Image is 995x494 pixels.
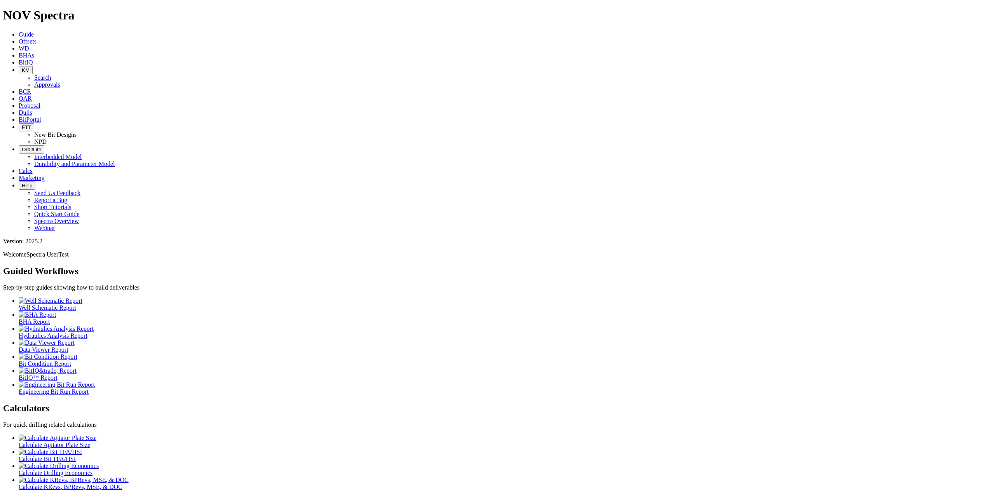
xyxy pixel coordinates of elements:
button: FTT [19,123,34,131]
span: Well Schematic Report [19,304,76,311]
img: Engineering Bit Run Report [19,381,95,388]
img: Hydraulics Analysis Report [19,325,94,332]
button: OrbitLite [19,145,44,154]
img: Well Schematic Report [19,297,82,304]
img: Calculate KRevs, BPRevs, MSE, & DOC [19,477,129,484]
a: New Bit Designs [34,131,77,138]
p: For quick drilling related calculations [3,421,992,428]
a: Calcs [19,168,33,174]
button: KM [19,66,33,74]
a: Short Tutorials [34,204,72,210]
h2: Guided Workflows [3,266,992,276]
a: Interbedded Model [34,154,82,160]
span: Bit Condition Report [19,360,71,367]
a: OAR [19,95,32,102]
a: Hydraulics Analysis Report Hydraulics Analysis Report [19,325,992,339]
img: Calculate Drilling Economics [19,463,99,470]
span: FTT [22,124,31,130]
a: Offsets [19,38,37,45]
a: BCR [19,88,31,95]
a: Calculate Agitator Plate Size Calculate Agitator Plate Size [19,435,992,448]
span: Help [22,183,32,189]
h1: NOV Spectra [3,8,992,23]
span: BitIQ™ Report [19,374,58,381]
a: Report a Bug [34,197,67,203]
img: BHA Report [19,311,56,318]
a: Well Schematic Report Well Schematic Report [19,297,992,311]
span: BHA Report [19,318,50,325]
a: WD [19,45,29,52]
a: Engineering Bit Run Report Engineering Bit Run Report [19,381,992,395]
span: OrbitLite [22,147,41,152]
a: Data Viewer Report Data Viewer Report [19,339,992,353]
a: Calculate Drilling Economics Calculate Drilling Economics [19,463,992,476]
a: Dulls [19,109,32,116]
div: Version: 2025.2 [3,238,992,245]
a: Approvals [34,81,60,88]
a: Send Us Feedback [34,190,80,196]
a: BitIQ [19,59,33,66]
a: Spectra Overview [34,218,79,224]
img: Calculate Agitator Plate Size [19,435,96,442]
span: Hydraulics Analysis Report [19,332,87,339]
a: BHA Report BHA Report [19,311,992,325]
a: Durability and Parameter Model [34,161,115,167]
img: Calculate Bit TFA/HSI [19,449,82,456]
a: Marketing [19,175,45,181]
a: Calculate Bit TFA/HSI Calculate Bit TFA/HSI [19,449,992,462]
a: Guide [19,31,34,38]
span: KM [22,67,30,73]
img: Bit Condition Report [19,353,77,360]
p: Step-by-step guides showing how to build deliverables [3,284,992,291]
a: BitPortal [19,116,41,123]
a: Calculate KRevs, BPRevs, MSE, & DOC Calculate KRevs, BPRevs, MSE, & DOC [19,477,992,490]
a: Bit Condition Report Bit Condition Report [19,353,992,367]
span: Spectra UserTest [26,251,69,258]
a: Webinar [34,225,55,231]
button: Help [19,182,35,190]
img: BitIQ&trade; Report [19,367,77,374]
img: Data Viewer Report [19,339,75,346]
a: Quick Start Guide [34,211,79,217]
a: Proposal [19,102,40,109]
a: Search [34,74,51,81]
span: Data Viewer Report [19,346,68,353]
span: Engineering Bit Run Report [19,388,89,395]
a: BHAs [19,52,34,59]
a: NPD [34,138,47,145]
p: Welcome [3,251,992,258]
h2: Calculators [3,403,992,414]
a: BitIQ&trade; Report BitIQ™ Report [19,367,992,381]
